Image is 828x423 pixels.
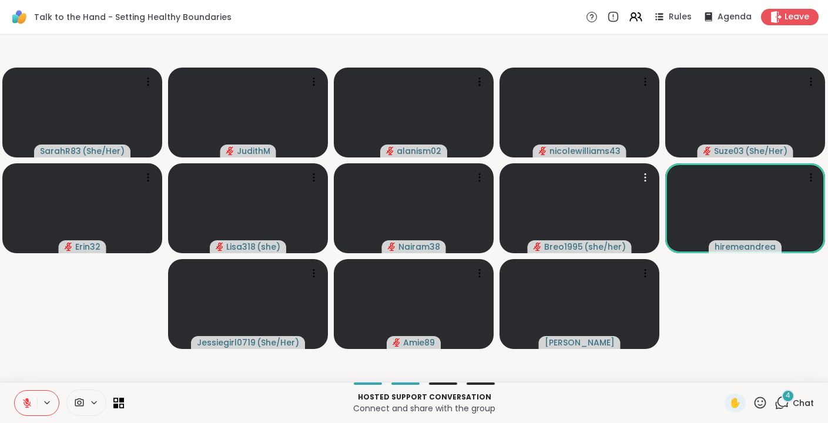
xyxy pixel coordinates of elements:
[544,241,583,253] span: Breo1995
[40,145,81,157] span: SarahR83
[131,392,718,402] p: Hosted support conversation
[257,337,299,348] span: ( She/Her )
[718,11,752,23] span: Agenda
[729,396,741,410] span: ✋
[584,241,626,253] span: ( she/her )
[226,241,256,253] span: Lisa318
[703,147,712,155] span: audio-muted
[539,147,547,155] span: audio-muted
[226,147,234,155] span: audio-muted
[786,391,790,401] span: 4
[82,145,125,157] span: ( She/Her )
[75,241,100,253] span: Erin32
[793,397,814,409] span: Chat
[715,241,776,253] span: hiremeandrea
[785,11,809,23] span: Leave
[9,7,29,27] img: ShareWell Logomark
[545,337,615,348] span: [PERSON_NAME]
[216,243,224,251] span: audio-muted
[403,337,435,348] span: Amie89
[534,243,542,251] span: audio-muted
[386,147,394,155] span: audio-muted
[397,145,441,157] span: alanism02
[237,145,270,157] span: JudithM
[257,241,280,253] span: ( she )
[131,402,718,414] p: Connect and share with the group
[398,241,440,253] span: Nairam38
[393,338,401,347] span: audio-muted
[669,11,692,23] span: Rules
[197,337,256,348] span: Jessiegirl0719
[65,243,73,251] span: audio-muted
[714,145,744,157] span: Suze03
[745,145,787,157] span: ( She/Her )
[549,145,621,157] span: nicolewilliams43
[388,243,396,251] span: audio-muted
[34,11,232,23] span: Talk to the Hand - Setting Healthy Boundaries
